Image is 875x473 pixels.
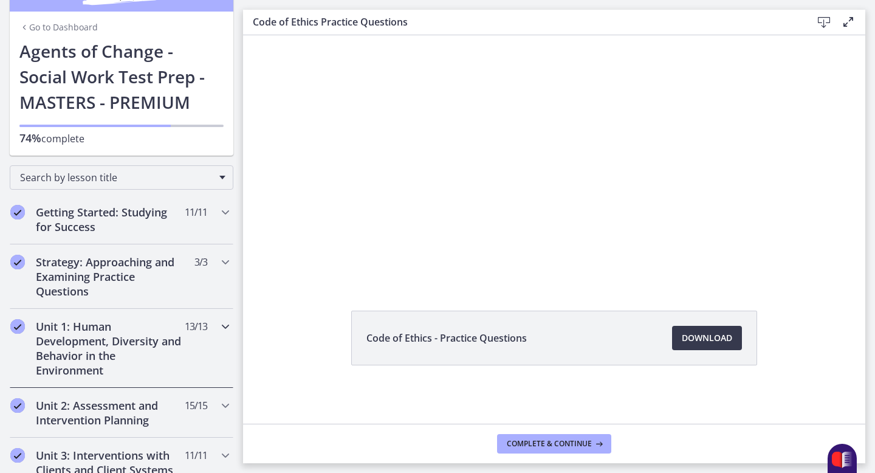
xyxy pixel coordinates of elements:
span: 74% [19,131,41,145]
span: 11 / 11 [185,205,207,219]
div: Search by lesson title [10,165,233,190]
h3: Code of Ethics Practice Questions [253,15,792,29]
i: Completed [10,319,25,334]
span: Search by lesson title [20,171,213,184]
h2: Unit 2: Assessment and Intervention Planning [36,398,184,427]
span: 11 / 11 [185,448,207,463]
span: Code of Ethics - Practice Questions [366,331,527,345]
button: Complete & continue [497,434,611,454]
i: Completed [10,448,25,463]
span: Download [682,331,732,345]
span: 3 / 3 [194,255,207,269]
h1: Agents of Change - Social Work Test Prep - MASTERS - PREMIUM [19,38,224,115]
span: 13 / 13 [185,319,207,334]
h2: Unit 1: Human Development, Diversity and Behavior in the Environment [36,319,184,378]
i: Completed [10,398,25,413]
a: Go to Dashboard [19,21,98,33]
span: 15 / 15 [185,398,207,413]
span: Complete & continue [507,439,592,449]
a: Download [672,326,742,350]
i: Completed [10,255,25,269]
h2: Strategy: Approaching and Examining Practice Questions [36,255,184,299]
i: Completed [10,205,25,219]
p: complete [19,131,224,146]
h2: Getting Started: Studying for Success [36,205,184,234]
